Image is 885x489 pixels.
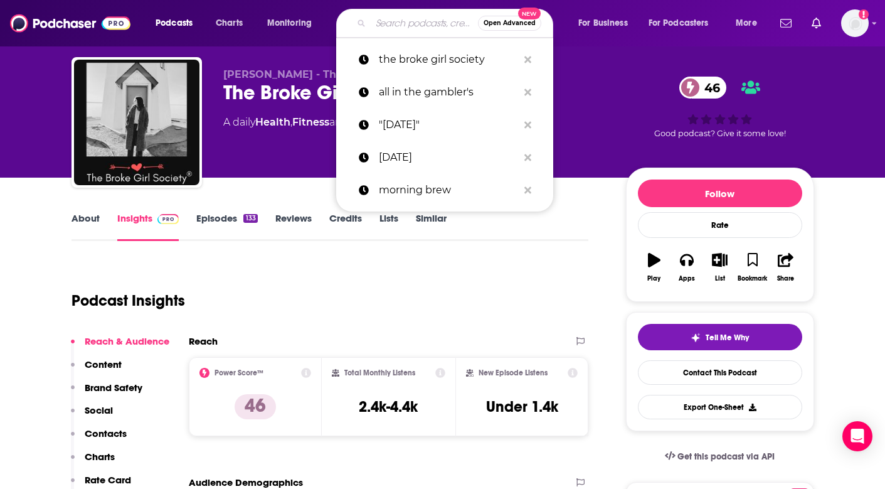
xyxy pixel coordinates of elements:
[841,9,869,37] img: User Profile
[692,77,726,99] span: 46
[275,212,312,241] a: Reviews
[371,13,478,33] input: Search podcasts, credits, & more...
[649,14,709,32] span: For Podcasters
[706,333,749,343] span: Tell Me Why
[344,368,415,377] h2: Total Monthly Listens
[638,245,670,290] button: Play
[85,474,131,486] p: Rate Card
[769,245,802,290] button: Share
[85,451,115,463] p: Charts
[379,43,518,76] p: the broke girl society
[71,427,127,451] button: Contacts
[859,9,869,19] svg: Add a profile image
[223,68,440,80] span: [PERSON_NAME] - The Broke Girl Society
[292,116,329,128] a: Fitness
[727,13,773,33] button: open menu
[208,13,250,33] a: Charts
[223,115,463,130] div: A daily podcast
[196,212,257,241] a: Episodes133
[329,116,349,128] span: and
[703,245,736,290] button: List
[359,397,418,416] h3: 2.4k-4.4k
[691,333,701,343] img: tell me why sparkle
[147,13,209,33] button: open menu
[638,180,802,207] button: Follow
[71,382,142,405] button: Brand Safety
[243,214,257,223] div: 133
[10,11,130,35] img: Podchaser - Follow, Share and Rate Podcasts
[329,212,362,241] a: Credits
[336,109,553,141] a: "[DATE]"
[336,76,553,109] a: all in the gambler's
[189,476,303,488] h2: Audience Demographics
[336,174,553,207] a: morning brew
[670,245,703,290] button: Apps
[255,116,290,128] a: Health
[85,427,127,439] p: Contacts
[478,16,541,31] button: Open AdvancedNew
[379,109,518,141] p: "TODAY"
[807,13,826,34] a: Show notifications dropdown
[775,13,797,34] a: Show notifications dropdown
[71,451,115,474] button: Charts
[738,275,767,282] div: Bookmark
[578,14,628,32] span: For Business
[85,404,113,416] p: Social
[348,9,565,38] div: Search podcasts, credits, & more...
[71,335,169,358] button: Reach & Audience
[85,382,142,394] p: Brand Safety
[486,397,558,416] h3: Under 1.4k
[336,43,553,76] a: the broke girl society
[640,13,727,33] button: open menu
[72,291,185,310] h1: Podcast Insights
[216,14,243,32] span: Charts
[156,14,193,32] span: Podcasts
[638,212,802,238] div: Rate
[570,13,644,33] button: open menu
[157,214,179,224] img: Podchaser Pro
[484,20,536,26] span: Open Advanced
[677,451,775,462] span: Get this podcast via API
[215,368,263,377] h2: Power Score™
[379,212,398,241] a: Lists
[258,13,328,33] button: open menu
[379,141,518,174] p: TODAY
[736,245,769,290] button: Bookmark
[638,395,802,419] button: Export One-Sheet
[679,77,726,99] a: 46
[638,360,802,385] a: Contact This Podcast
[841,9,869,37] button: Show profile menu
[715,275,725,282] div: List
[416,212,447,241] a: Similar
[679,275,695,282] div: Apps
[655,441,785,472] a: Get this podcast via API
[71,358,122,382] button: Content
[72,212,100,241] a: About
[518,8,541,19] span: New
[479,368,548,377] h2: New Episode Listens
[379,174,518,207] p: morning brew
[647,275,660,282] div: Play
[71,404,113,427] button: Social
[736,14,757,32] span: More
[189,335,218,347] h2: Reach
[626,68,814,146] div: 46Good podcast? Give it some love!
[654,129,786,138] span: Good podcast? Give it some love!
[235,394,276,419] p: 46
[74,60,199,185] img: The Broke Girl Society Podcast
[85,358,122,370] p: Content
[290,116,292,128] span: ,
[842,421,872,451] div: Open Intercom Messenger
[117,212,179,241] a: InsightsPodchaser Pro
[841,9,869,37] span: Logged in as veronica.smith
[267,14,312,32] span: Monitoring
[379,76,518,109] p: all in the gambler's
[777,275,794,282] div: Share
[638,324,802,350] button: tell me why sparkleTell Me Why
[85,335,169,347] p: Reach & Audience
[336,141,553,174] a: [DATE]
